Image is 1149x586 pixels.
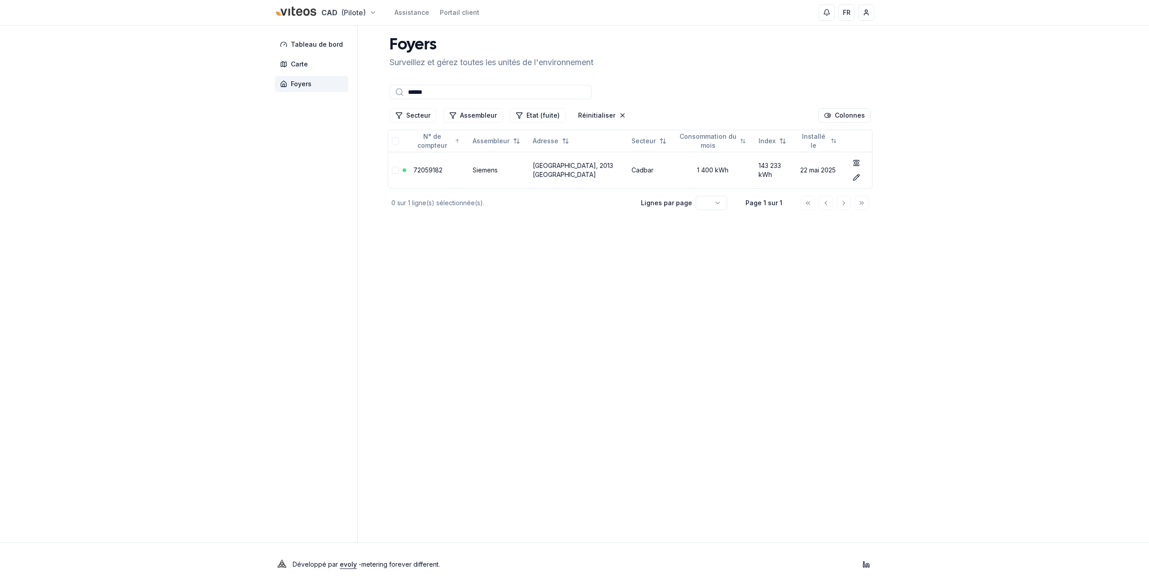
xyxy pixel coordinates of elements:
[641,198,692,207] p: Lignes par page
[291,60,308,69] span: Carte
[413,166,443,174] a: 72059182
[473,137,509,145] span: Assembleur
[527,134,574,148] button: Not sorted. Click to sort ascending.
[795,134,842,148] button: Not sorted. Click to sort ascending.
[679,132,737,150] span: Consommation du mois
[392,167,399,174] button: Sélectionner la ligne
[753,134,792,148] button: Not sorted. Click to sort ascending.
[275,557,289,572] img: Evoly Logo
[818,108,871,123] button: Cocher les colonnes
[440,8,479,17] a: Portail client
[628,152,675,188] td: Cadbar
[408,134,465,148] button: Sorted ascending. Click to sort descending.
[390,108,436,123] button: Filtrer les lignes
[390,56,593,69] p: Surveillez et gérez toutes les unités de l'environnement
[341,7,366,18] span: (Pilote)
[391,198,627,207] div: 0 sur 1 ligne(s) sélectionnée(s).
[395,8,429,17] a: Assistance
[340,560,357,568] a: evoly
[838,4,855,21] button: FR
[632,137,656,145] span: Secteur
[275,76,352,92] a: Foyers
[626,134,672,148] button: Not sorted. Click to sort ascending.
[533,137,558,145] span: Adresse
[467,134,526,148] button: Not sorted. Click to sort ascending.
[275,1,318,22] img: Viteos - CAD Logo
[293,558,440,571] p: Développé par - metering forever different .
[533,162,613,178] a: [GEOGRAPHIC_DATA], 2013 [GEOGRAPHIC_DATA]
[275,36,352,53] a: Tableau de bord
[679,166,751,175] div: 1 400 kWh
[759,137,776,145] span: Index
[443,108,503,123] button: Filtrer les lignes
[510,108,566,123] button: Filtrer les lignes
[800,132,827,150] span: Installé le
[321,7,338,18] span: CAD
[843,8,851,17] span: FR
[413,132,451,150] span: N° de compteur
[275,3,377,22] button: CAD(Pilote)
[392,137,399,145] button: Tout sélectionner
[741,198,786,207] div: Page 1 sur 1
[573,108,632,123] button: Réinitialiser les filtres
[674,134,751,148] button: Not sorted. Click to sort ascending.
[469,152,529,188] td: Siemens
[390,36,593,54] h1: Foyers
[759,161,793,179] div: 143 233 kWh
[291,79,311,88] span: Foyers
[291,40,343,49] span: Tableau de bord
[275,56,352,72] a: Carte
[797,152,846,188] td: 22 mai 2025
